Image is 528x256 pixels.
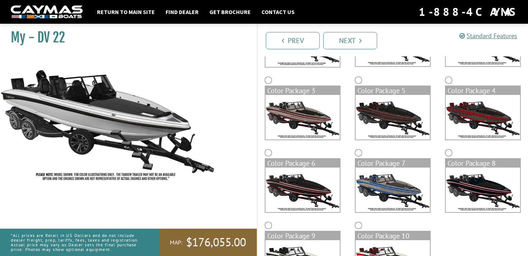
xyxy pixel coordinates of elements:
span: MAP: [170,239,182,246]
a: Get Brochure [206,7,254,17]
img: white-logo-c9c8dbefe5ff5ceceb0f0178aa75bf4bb51f6bca0971e226c86eb53dfe498488.png [11,5,83,19]
div: Color Package 4 [446,86,520,95]
img: color_package_365.png [356,95,430,140]
img: color_package_366.png [446,95,520,140]
h1: My - DV 22 [11,29,239,46]
div: Color Package 8 [446,159,520,168]
img: color_package_364.png [265,95,340,140]
a: Find Dealer [162,7,202,17]
img: color_package_368.png [356,168,430,212]
ul: Pagination [264,31,528,49]
div: 1-888-4CAYMAS [419,4,517,20]
a: MAP:$176,055.00 [159,229,257,256]
p: *All prices are Retail in US Dollars and do not include dealer freight, prep, tariffs, fees, taxe... [11,229,143,256]
div: Color Package 6 [265,159,340,168]
a: Contact Us [258,7,298,17]
div: Color Package 9 [265,232,340,240]
div: Color Package 10 [356,232,430,240]
a: Standard Features [459,32,517,40]
span: $176,055.00 [186,235,246,250]
div: Color Package 3 [265,86,340,95]
a: Prev [266,32,320,49]
a: Return to main site [93,7,158,17]
a: Next [323,32,377,49]
div: Color Package 7 [356,159,430,168]
img: color_package_367.png [265,168,340,212]
img: color_package_369.png [446,168,520,212]
div: Color Package 5 [356,86,430,95]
